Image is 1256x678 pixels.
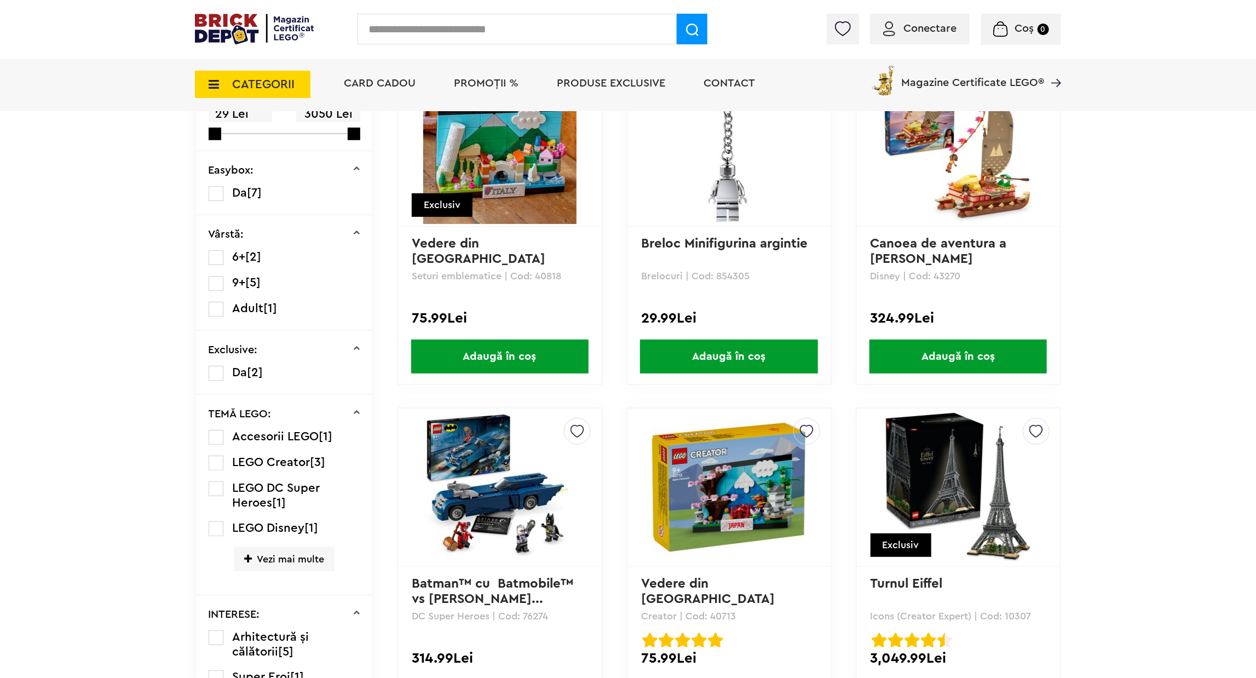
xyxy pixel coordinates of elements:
[233,302,264,314] span: Adult
[659,633,674,648] img: Evaluare cu stele
[641,237,808,250] a: Breloc Minifigurina argintie
[1044,63,1061,74] a: Magazine Certificate LEGO®
[692,633,707,648] img: Evaluare cu stele
[652,411,805,564] img: Vedere din Japonia
[883,23,957,34] a: Conectare
[937,633,953,648] img: Evaluare cu stele
[310,456,326,468] span: [3]
[871,651,1046,665] div: 3,049.99Lei
[209,165,254,176] p: Easybox:
[233,187,247,199] span: Da
[209,344,258,355] p: Exclusive:
[641,311,817,325] div: 29.99Lei
[412,611,587,621] p: DC Super Heroes | Cod: 76274
[209,229,244,240] p: Vârstă:
[871,237,1011,266] a: Canoea de aventura a [PERSON_NAME]
[411,340,589,374] span: Adaugă în coș
[233,522,305,534] span: LEGO Disney
[247,366,263,378] span: [2]
[641,577,775,606] a: Vedere din [GEOGRAPHIC_DATA]
[273,497,286,509] span: [1]
[652,71,805,224] img: Breloc Minifigurina argintie
[641,271,817,281] p: Brelocuri | Cod: 854305
[888,633,903,648] img: Evaluare cu stele
[305,522,319,534] span: [1]
[921,633,936,648] img: Evaluare cu stele
[412,651,587,665] div: 314.99Lei
[871,533,931,557] div: Exclusiv
[412,311,587,325] div: 75.99Lei
[423,411,577,564] img: Batman™ cu Batmobile™ vs Harley Quinn™ si Mr. Freeze™
[871,271,1046,281] p: Disney | Cod: 43270
[233,456,310,468] span: LEGO Creator
[1015,23,1034,34] span: Coș
[642,633,658,648] img: Evaluare cu stele
[871,311,1046,325] div: 324.99Lei
[233,277,246,289] span: 9+
[903,23,957,34] span: Conectare
[398,340,601,374] a: Adaugă în coș
[871,577,943,590] a: Turnul Eiffel
[640,340,817,374] span: Adaugă în coș
[412,193,473,217] div: Exclusiv
[209,609,260,620] p: INTERESE:
[454,78,518,89] a: PROMOȚII %
[423,71,577,224] img: Vedere din Italia
[246,277,261,289] span: [5]
[871,611,1046,621] p: Icons (Creator Expert) | Cod: 10307
[233,251,246,263] span: 6+
[319,430,333,443] span: [1]
[869,340,1047,374] span: Adaugă în coș
[881,71,1035,224] img: Canoea de aventura a Moanei
[344,78,416,89] a: Card Cadou
[412,271,587,281] p: Seturi emblematice | Cod: 40818
[246,251,262,263] span: [2]
[247,187,262,199] span: [7]
[675,633,690,648] img: Evaluare cu stele
[881,411,1035,564] img: Turnul Eiffel
[233,631,309,658] span: Arhitectură și călătorii
[704,78,755,89] a: Contact
[872,633,887,648] img: Evaluare cu stele
[279,646,294,658] span: [5]
[233,482,320,509] span: LEGO DC Super Heroes
[412,577,577,606] a: Batman™ cu Batmobile™ vs [PERSON_NAME]...
[296,104,360,125] span: 3050 Lei
[1038,24,1049,35] small: 0
[901,63,1044,88] span: Magazine Certificate LEGO®
[209,104,272,125] span: 29 Lei
[232,78,295,90] span: CATEGORII
[627,340,831,374] a: Adaugă în coș
[264,302,278,314] span: [1]
[412,237,545,266] a: Vedere din [GEOGRAPHIC_DATA]
[641,611,817,621] p: Creator | Cod: 40713
[904,633,920,648] img: Evaluare cu stele
[708,633,723,648] img: Evaluare cu stele
[209,409,272,420] p: TEMĂ LEGO:
[857,340,1060,374] a: Adaugă în coș
[234,547,335,571] span: Vezi mai multe
[233,366,247,378] span: Da
[557,78,665,89] a: Produse exclusive
[641,651,817,665] div: 75.99Lei
[233,430,319,443] span: Accesorii LEGO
